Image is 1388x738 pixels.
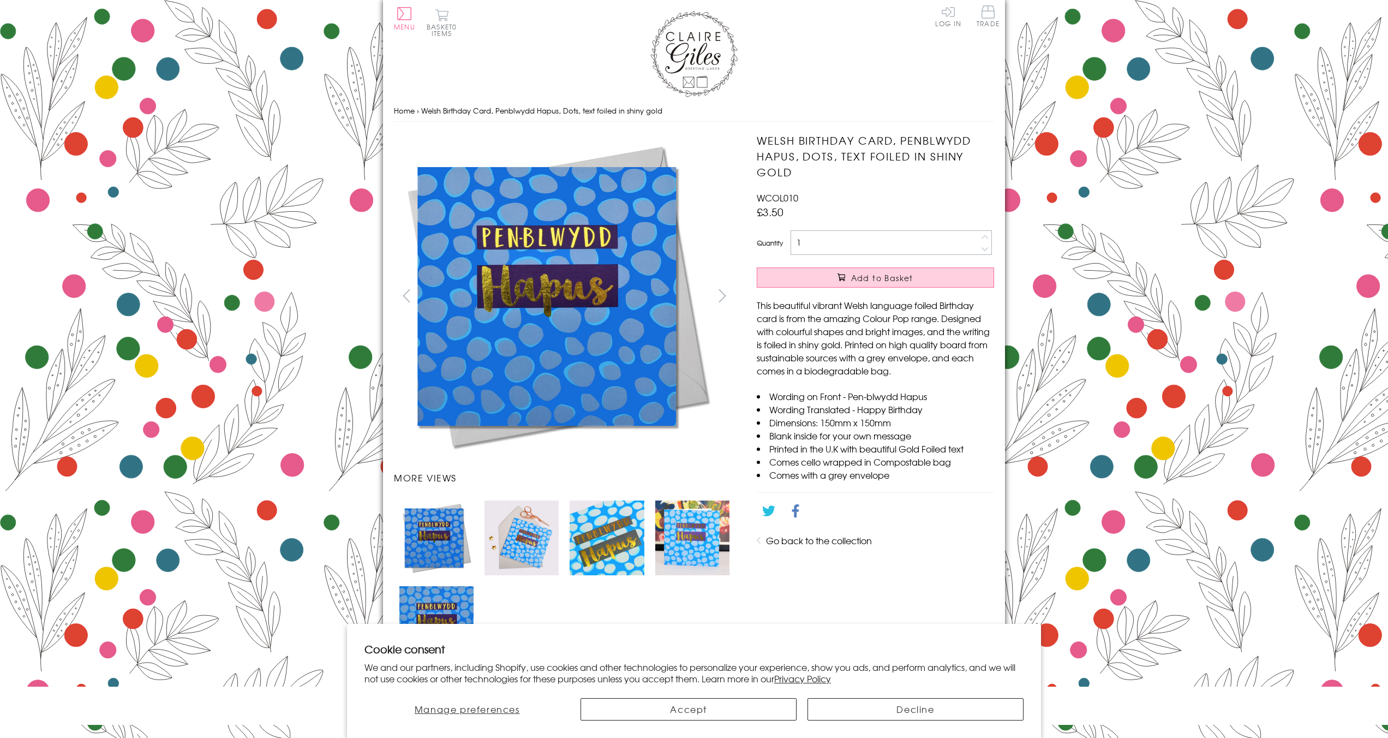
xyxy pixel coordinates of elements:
[735,133,1062,460] img: Welsh Birthday Card, Penblwydd Hapus, Dots, text foiled in shiny gold
[394,283,418,308] button: prev
[564,495,649,580] li: Carousel Page 3
[757,204,783,219] span: £3.50
[757,191,798,204] span: WCOL010
[364,641,1024,657] h2: Cookie consent
[484,501,559,575] img: Welsh Birthday Card, Penblwydd Hapus, Dots, text foiled in shiny gold
[650,495,735,580] li: Carousel Page 4
[394,471,735,484] h3: More views
[394,495,479,580] li: Carousel Page 1 (Current Slide)
[415,703,520,716] span: Manage preferences
[757,429,994,442] li: Blank inside for your own message
[757,267,994,288] button: Add to Basket
[394,105,415,116] a: Home
[757,416,994,429] li: Dimensions: 150mm x 150mm
[394,100,994,122] nav: breadcrumbs
[757,455,994,468] li: Comes cello wrapped in Compostable bag
[757,238,783,248] label: Quantity
[774,672,831,685] a: Privacy Policy
[417,105,419,116] span: ›
[394,133,721,460] img: Welsh Birthday Card, Penblwydd Hapus, Dots, text foiled in shiny gold
[421,105,662,116] span: Welsh Birthday Card, Penblwydd Hapus, Dots, text foiled in shiny gold
[710,283,735,308] button: next
[581,698,797,721] button: Accept
[364,662,1024,685] p: We and our partners, including Shopify, use cookies and other technologies to personalize your ex...
[807,698,1024,721] button: Decline
[757,403,994,416] li: Wording Translated - Happy Birthday
[364,698,570,721] button: Manage preferences
[757,442,994,455] li: Printed in the U.K with beautiful Gold Foiled text
[399,586,474,660] img: Welsh Birthday Card, Penblwydd Hapus, Dots, text foiled in shiny gold
[570,501,644,575] img: Welsh Birthday Card, Penblwydd Hapus, Dots, text foiled in shiny gold
[394,495,735,665] ul: Carousel Pagination
[766,534,872,547] a: Go back to the collection
[977,5,1000,29] a: Trade
[757,390,994,403] li: Wording on Front - Pen-blwydd Hapus
[394,581,479,666] li: Carousel Page 5
[757,468,994,481] li: Comes with a grey envelope
[479,495,564,580] li: Carousel Page 2
[935,5,961,27] a: Log In
[757,299,994,377] p: This beautiful vibrant Welsh language foiled Birthday card is from the amazing Colour Pop range. ...
[394,22,415,32] span: Menu
[399,501,474,575] img: Welsh Birthday Card, Penblwydd Hapus, Dots, text foiled in shiny gold
[655,501,729,575] img: Welsh Birthday Card, Penblwydd Hapus, Dots, text foiled in shiny gold
[432,22,457,38] span: 0 items
[977,5,1000,27] span: Trade
[650,11,738,97] img: Claire Giles Greetings Cards
[427,9,457,37] button: Basket0 items
[757,133,994,180] h1: Welsh Birthday Card, Penblwydd Hapus, Dots, text foiled in shiny gold
[851,272,913,283] span: Add to Basket
[394,7,415,30] button: Menu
